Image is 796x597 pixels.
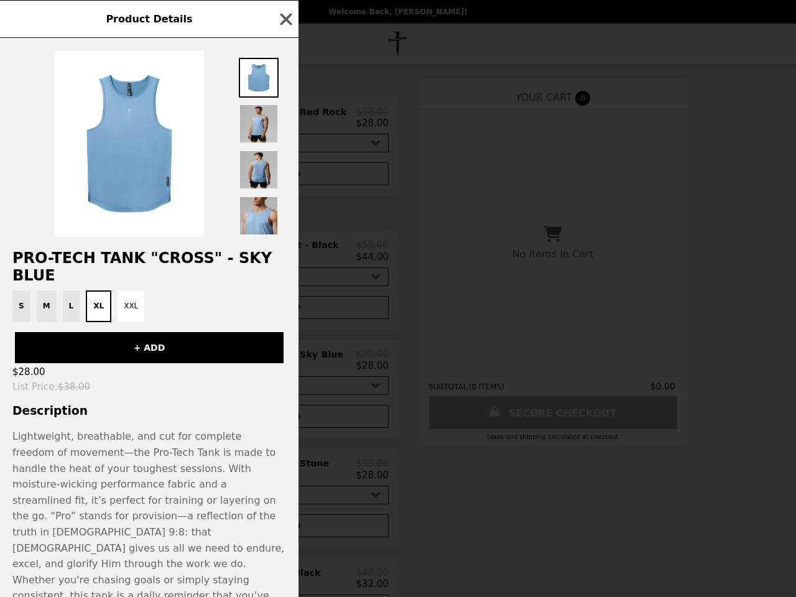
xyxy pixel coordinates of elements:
[86,290,111,322] button: XL
[15,332,284,363] button: + ADD
[239,196,279,236] img: Thumbnail 4
[55,50,204,237] img: XL
[58,381,91,392] span: $38.00
[118,290,144,322] button: XXL
[239,58,279,98] img: Thumbnail 1
[239,150,279,190] img: Thumbnail 3
[239,104,279,144] img: Thumbnail 2
[106,13,192,25] span: Product Details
